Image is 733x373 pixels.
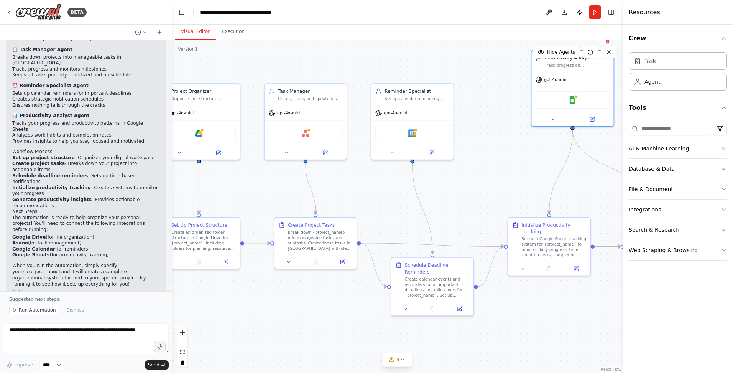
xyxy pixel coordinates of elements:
[306,149,344,157] button: Open in side panel
[14,362,33,368] span: Improve
[508,217,591,276] div: Initialize Productivity TrackingSet up a Google Sheets tracking system for {project_name} to moni...
[171,222,227,228] div: Set Up Project Structure
[413,149,450,157] button: Open in side panel
[177,347,187,357] button: fit view
[12,240,159,246] li: (for task management)
[12,234,159,241] li: (for file organization)
[12,234,46,240] strong: Google Drive
[545,63,610,68] div: Track progress on {project_name} goals, analyze productivity patterns, and provide actionable ins...
[9,296,163,302] p: Suggested next steps:
[629,179,727,199] button: File & Document
[629,145,689,152] div: AI & Machine Learning
[573,116,611,124] button: Open in side panel
[200,8,286,16] nav: breadcrumb
[12,83,89,88] strong: ⏰ Reminder Specialist Agent
[62,305,88,315] button: Dismiss
[12,113,89,118] strong: 📊 Productivity Analyst Agent
[12,161,159,173] li: - Breaks down your project into actionable items
[12,246,55,252] strong: Google Calendar
[278,96,343,101] div: Create, track, and update tasks for {project_name}, monitor progress, and ensure all milestones a...
[302,163,319,213] g: Edge from 36c02523-5d66-49be-a94a-300e923ef537 to 0437b3c6-4a2c-4485-95af-8d418f702e51
[405,262,470,275] div: Schedule Deadline Reminders
[157,83,241,160] div: Project OrganizerOrganize and structure personal projects by creating folder systems, categorizin...
[171,96,236,101] div: Organize and structure personal projects by creating folder systems, categorizing files, and main...
[12,139,159,145] li: Provides insights to help you stay focused and motivated
[12,240,28,246] strong: Asana
[544,77,567,83] span: gpt-4o-mini
[19,307,56,313] span: Run Automation
[148,362,159,368] span: Send
[629,185,673,193] div: File & Document
[66,307,84,313] span: Dismiss
[12,120,159,132] li: Tracks your progress and productivity patterns in Google Sheets
[408,129,416,137] img: Google Calendar
[12,173,159,185] li: - Sets up time-based notifications
[361,240,504,250] g: Edge from 0437b3c6-4a2c-4485-95af-8d418f702e51 to f8a9dd51-dc25-4201-9b44-4de8eb4726f0
[385,88,449,94] div: Reminder Specialist
[629,139,727,158] button: AI & Machine Learning
[157,217,241,269] div: Set Up Project StructureCreate an organized folder structure in Google Drive for {project_name}, ...
[629,246,698,254] div: Web Scraping & Browsing
[175,24,216,40] button: Visual Editor
[171,88,236,94] div: Project Organizer
[629,97,727,119] button: Tools
[177,327,187,367] div: React Flow controls
[533,46,580,58] button: Hide Agents
[478,243,504,290] g: Edge from b5e76571-451f-4f3c-b903-74bf83329870 to f8a9dd51-dc25-4201-9b44-4de8eb4726f0
[67,8,87,17] div: BETA
[12,155,159,161] li: - Organizes your digital workspace
[12,246,159,253] li: (for reminders)
[12,185,91,190] strong: Initialize productivity tracking
[177,327,187,337] button: zoom in
[244,240,270,246] g: Edge from 803bf750-408e-43a6-bf3e-52f79c0fc130 to 0437b3c6-4a2c-4485-95af-8d418f702e51
[277,111,301,116] span: gpt-4o-mini
[12,197,159,209] li: - Provides actionable recommendations
[12,252,50,257] strong: Google Sheets
[264,83,347,160] div: Task ManagerCreate, track, and update tasks for {project_name}, monitor progress, and ensure all ...
[171,230,236,251] div: Create an organized folder structure in Google Drive for {project_name}, including folders for pl...
[214,258,237,266] button: Open in side panel
[12,47,72,52] strong: 📋 Task Manager Agent
[23,269,61,275] code: {project_name}
[12,91,159,97] li: Sets up calendar reminders for important deadlines
[12,66,159,73] li: Tracks progress and monitors milestones
[12,215,159,233] p: The automation is ready to help organize your personal projects! You'll need to connect the follo...
[196,163,202,213] g: Edge from a59bdfe3-9742-44ec-b3df-be72bb19b3d8 to 803bf750-408e-43a6-bf3e-52f79c0fc130
[153,28,166,37] button: Start a new chat
[629,28,727,49] button: Crew
[601,367,621,371] a: React Flow attribution
[371,83,454,160] div: Reminder SpecialistSet up calendar reminders, schedule deadline notifications, and create time-ba...
[418,305,447,313] button: No output available
[629,206,661,213] div: Integrations
[629,240,727,260] button: Web Scraping & Browsing
[405,276,470,298] div: Create calendar events and reminders for all important deadlines and milestones for {project_name...
[288,222,335,228] div: Create Project Tasks
[216,24,251,40] button: Execution
[154,341,166,352] button: Click to speak your automation idea
[132,28,150,37] button: Switch to previous chat
[15,3,61,21] img: Logo
[12,102,159,109] li: Ensures nothing falls through the cracks
[409,163,436,253] g: Edge from f17d58cb-49ed-415d-a701-59c36f3b4ff9 to b5e76571-451f-4f3c-b903-74bf83329870
[629,200,727,220] button: Integrations
[12,209,159,215] h2: Next Steps
[12,263,159,287] p: When you run the automation, simply specify your and it will create a complete organizational sys...
[448,305,471,313] button: Open in side panel
[521,222,586,235] div: Initialize Productivity Tracking
[9,305,59,315] button: Run Automation
[12,252,159,258] li: (for productivity tracking)
[12,289,159,294] div: 15:42
[199,149,237,157] button: Open in side panel
[12,54,159,66] li: Breaks down projects into manageable tasks in [GEOGRAPHIC_DATA]
[195,129,203,137] img: Google Drive
[595,243,621,250] g: Edge from f8a9dd51-dc25-4201-9b44-4de8eb4726f0 to c2c9d429-6a24-40be-a935-a7656ee3a609
[521,236,586,258] div: Set up a Google Sheets tracking system for {project_name} to monitor daily progress, time spent o...
[278,88,343,94] div: Task Manager
[565,265,588,273] button: Open in side panel
[288,230,353,251] div: Break down {project_name} into manageable tasks and subtasks. Create these tasks in [GEOGRAPHIC_D...
[185,258,213,266] button: No output available
[384,111,408,116] span: gpt-4o-mini
[644,78,660,86] div: Agent
[391,257,474,316] div: Schedule Deadline RemindersCreate calendar events and reminders for all important deadlines and m...
[12,96,159,102] li: Creates strategic notification schedules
